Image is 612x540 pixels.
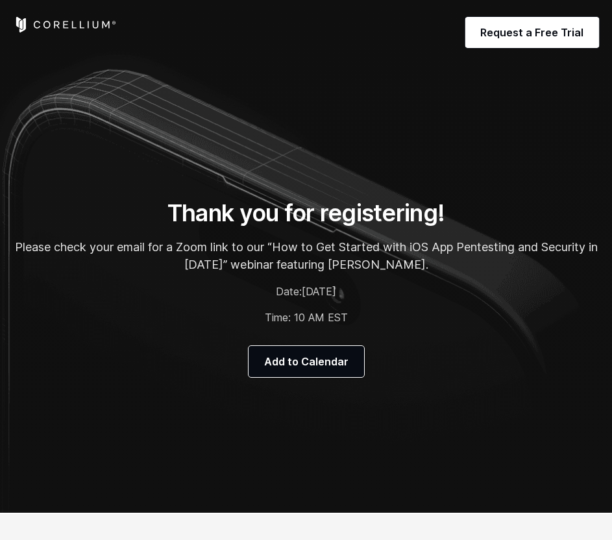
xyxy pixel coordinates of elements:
a: Request a Free Trial [465,17,599,48]
p: Please check your email for a Zoom link to our “How to Get Started with iOS App Pentesting and Se... [14,238,598,273]
span: Request a Free Trial [480,25,583,40]
a: Add to Calendar [249,346,364,377]
span: [DATE] [302,285,336,298]
p: Date: [14,284,598,299]
span: Add to Calendar [264,354,349,369]
a: Corellium Home [13,17,116,32]
p: Time: 10 AM EST [14,310,598,325]
h1: Thank you for registering! [14,199,598,228]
